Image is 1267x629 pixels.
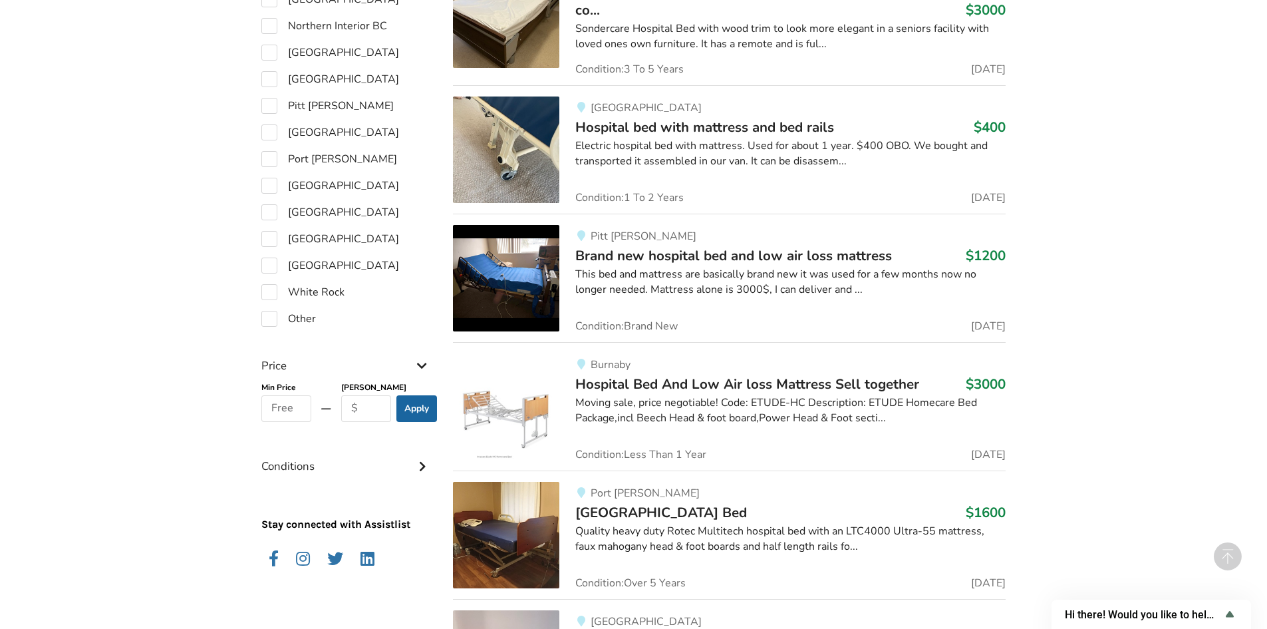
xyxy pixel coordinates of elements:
span: Port [PERSON_NAME] [591,486,700,501]
img: bedroom equipment-brand new hospital bed and low air loss mattress [453,225,559,331]
div: Price [261,332,432,379]
p: Stay connected with Assistlist [261,480,432,532]
b: Min Price [261,382,296,393]
span: Brand new hospital bed and low air loss mattress [575,246,892,265]
span: Burnaby [591,357,631,372]
h3: $1600 [966,504,1006,521]
label: [GEOGRAPHIC_DATA] [261,124,399,140]
span: Condition: 1 To 2 Years [575,192,684,203]
label: [GEOGRAPHIC_DATA] [261,204,399,220]
div: Sondercare Hospital Bed with wood trim to look more elegant in a seniors facility with loved ones... [575,21,1006,52]
h3: $3000 [966,1,1006,19]
span: Hi there! Would you like to help us improve AssistList? [1065,608,1222,621]
a: bedroom equipment-rotec multitech hospital bedPort [PERSON_NAME][GEOGRAPHIC_DATA] Bed$1600Quality... [453,471,1006,599]
span: [GEOGRAPHIC_DATA] Bed [575,503,747,522]
label: [GEOGRAPHIC_DATA] [261,231,399,247]
button: Show survey - Hi there! Would you like to help us improve AssistList? [1065,606,1238,622]
img: bedroom equipment-hospital bed with mattress and bed rails [453,97,559,203]
div: Conditions [261,433,432,480]
span: [DATE] [971,449,1006,460]
label: Other [261,311,316,327]
a: bedroom equipment-brand new hospital bed and low air loss mattress Pitt [PERSON_NAME]Brand new ho... [453,214,1006,342]
span: Condition: Brand New [575,321,678,331]
a: bedroom equipment-hospital bed with mattress and bed rails [GEOGRAPHIC_DATA]Hospital bed with mat... [453,85,1006,214]
div: This bed and mattress are basically brand new it was used for a few months now no longer needed. ... [575,267,1006,298]
input: $ [341,395,391,422]
div: Quality heavy duty Rotec Multitech hospital bed with an LTC4000 Ultra-55 mattress, faux mahogany ... [575,524,1006,554]
button: Apply [396,395,437,422]
label: [GEOGRAPHIC_DATA] [261,45,399,61]
h3: $1200 [966,247,1006,264]
label: Port [PERSON_NAME] [261,151,397,167]
div: Moving sale, price negotiable! Code: ETUDE-HC Description: ETUDE Homecare Bed Package,incl Beech ... [575,395,1006,426]
label: [GEOGRAPHIC_DATA] [261,258,399,274]
span: Condition: 3 To 5 Years [575,64,684,75]
span: Hospital Bed And Low Air loss Mattress Sell ​​together [575,375,919,393]
img: bedroom equipment-hospital bed and low air loss mattress sell ​​together [453,353,559,460]
img: bedroom equipment-rotec multitech hospital bed [453,482,559,588]
span: Hospital bed with mattress and bed rails [575,118,834,136]
label: Pitt [PERSON_NAME] [261,98,394,114]
span: Condition: Less Than 1 Year [575,449,706,460]
label: White Rock [261,284,345,300]
span: [DATE] [971,578,1006,588]
label: [GEOGRAPHIC_DATA] [261,178,399,194]
label: Northern Interior BC [261,18,387,34]
input: Free [261,395,311,422]
b: [PERSON_NAME] [341,382,406,393]
h3: $3000 [966,375,1006,393]
h3: $400 [974,118,1006,136]
span: [DATE] [971,64,1006,75]
span: [GEOGRAPHIC_DATA] [591,614,702,629]
a: bedroom equipment-hospital bed and low air loss mattress sell ​​togetherBurnabyHospital Bed And L... [453,342,1006,471]
span: [DATE] [971,321,1006,331]
label: [GEOGRAPHIC_DATA] [261,71,399,87]
span: [GEOGRAPHIC_DATA] [591,101,702,115]
span: [DATE] [971,192,1006,203]
div: Electric hospital bed with mattress. Used for about 1 year. $400 OBO. We bought and transported i... [575,138,1006,169]
span: Pitt [PERSON_NAME] [591,229,696,244]
span: Condition: Over 5 Years [575,578,686,588]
